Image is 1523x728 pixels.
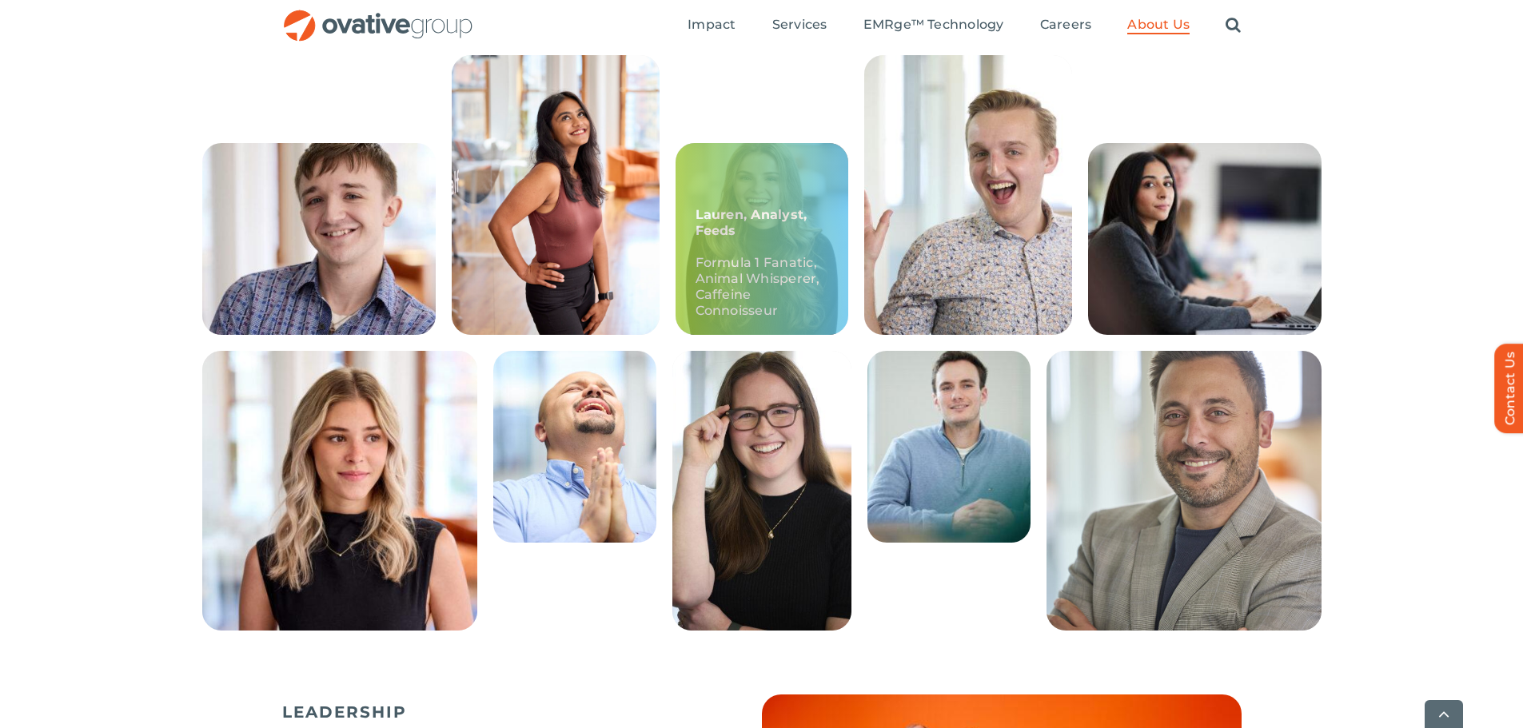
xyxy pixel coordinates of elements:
span: EMRge™ Technology [863,17,1004,33]
img: People – Collage Trushna [1088,143,1322,335]
h5: LEADERSHIP [282,702,762,722]
img: People – Collage Ethan [202,143,436,335]
img: 240424_Ovative Group_Chicago_Portrait- 1521 (1) [1047,351,1322,631]
img: 240424_Ovative Group_Chicago_Portrait- 1114 (1) [672,351,851,631]
a: EMRge™ Technology [863,17,1004,34]
a: Services [772,17,827,34]
a: Impact [688,17,736,34]
img: People – Collage Casey [867,351,1031,543]
span: Services [772,17,827,33]
strong: Lauren, Analyst, Feeds [696,207,807,238]
img: People – Collage McCrossen [864,55,1072,335]
img: People – Collage Roman [493,351,656,543]
img: 240613_Ovative Group_Portrait14945 (1) [452,55,660,335]
a: About Us [1127,17,1190,34]
a: OG_Full_horizontal_RGB [282,8,474,23]
a: Careers [1040,17,1092,34]
a: Search [1226,17,1241,34]
span: Impact [688,17,736,33]
img: People – Collage Sadie [202,351,477,631]
span: Careers [1040,17,1092,33]
p: Formula 1 Fanatic, Animal Whisperer, Caffeine Connoisseur [696,255,828,319]
span: About Us [1127,17,1190,33]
